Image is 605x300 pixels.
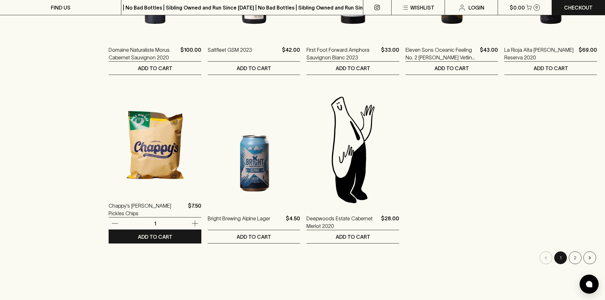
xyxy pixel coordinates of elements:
button: Go to page 2 [569,251,581,264]
button: page 1 [554,251,567,264]
p: $28.00 [381,215,399,230]
p: Wishlist [410,4,434,11]
p: ADD TO CART [336,233,370,241]
button: ADD TO CART [306,230,399,243]
p: $43.00 [480,46,498,61]
a: Deepwoods Estate Cabernet Merlot 2020 [306,215,379,230]
button: ADD TO CART [406,62,498,75]
p: 1 [147,220,163,227]
p: $69.00 [579,46,597,61]
img: Bright Brewing Alpine Lager [208,94,300,205]
p: ADD TO CART [434,64,469,72]
button: Go to next page [583,251,596,264]
button: ADD TO CART [208,230,300,243]
button: ADD TO CART [109,230,201,243]
p: ADD TO CART [237,233,271,241]
a: First Foot Forward Amphora Sauvignon Blanc 2023 [306,46,379,61]
p: $4.50 [286,215,300,230]
p: $42.00 [282,46,300,61]
p: $0.00 [510,4,525,11]
p: ADD TO CART [138,64,172,72]
p: ADD TO CART [534,64,568,72]
p: $100.00 [180,46,201,61]
nav: pagination navigation [109,251,597,264]
a: Eleven Sons Oceanic Feeling No. 2 [PERSON_NAME] Vetliner 2023 [406,46,478,61]
img: bubble-icon [586,281,592,287]
a: Domaine Naturaliste Morus Cabernet Sauvignon 2020 [109,46,178,61]
button: ADD TO CART [306,62,399,75]
button: ADD TO CART [109,62,201,75]
button: ADD TO CART [208,62,300,75]
p: $7.50 [188,202,201,217]
a: Saltfleet GSM 2023 [208,46,252,61]
img: Blackhearts & Sparrows Man [306,94,399,205]
p: $33.00 [381,46,399,61]
p: Checkout [564,4,593,11]
p: ADD TO CART [237,64,271,72]
a: La Rioja Alta [PERSON_NAME] Reserva 2020 [504,46,576,61]
p: ADD TO CART [138,233,172,241]
button: ADD TO CART [504,62,597,75]
a: Chappy's [PERSON_NAME] Pickles Chips [109,202,185,217]
p: 0 [535,6,538,9]
p: FIND US [51,4,71,11]
p: Login [468,4,484,11]
img: Chappy's Dill Pickles Chips [109,81,201,192]
a: Bright Brewing Alpine Lager [208,215,270,230]
p: ADD TO CART [336,64,370,72]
